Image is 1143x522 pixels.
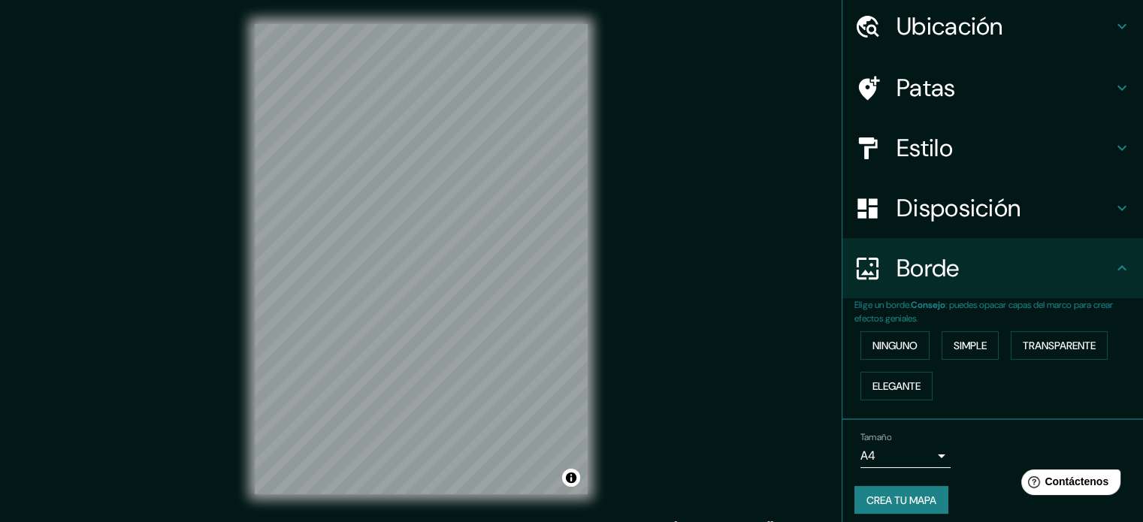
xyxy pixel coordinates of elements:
[911,299,945,311] font: Consejo
[854,486,948,514] button: Crea tu mapa
[872,339,918,352] font: Ninguno
[562,469,580,487] button: Activar o desactivar atribución
[842,238,1143,298] div: Borde
[897,11,1003,42] font: Ubicación
[842,58,1143,118] div: Patas
[897,192,1021,224] font: Disposición
[255,24,588,494] canvas: Mapa
[897,252,960,284] font: Borde
[1023,339,1096,352] font: Transparente
[860,372,933,400] button: Elegante
[897,72,956,104] font: Patas
[860,444,951,468] div: A4
[1009,463,1126,505] iframe: Lanzador de widgets de ayuda
[1011,331,1108,360] button: Transparente
[842,118,1143,178] div: Estilo
[897,132,953,164] font: Estilo
[860,331,930,360] button: Ninguno
[860,448,875,463] font: A4
[942,331,999,360] button: Simple
[872,379,921,393] font: Elegante
[854,299,1113,324] font: : puedes opacar capas del marco para crear efectos geniales.
[854,299,911,311] font: Elige un borde.
[860,431,891,443] font: Tamaño
[842,178,1143,238] div: Disposición
[954,339,987,352] font: Simple
[866,493,936,507] font: Crea tu mapa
